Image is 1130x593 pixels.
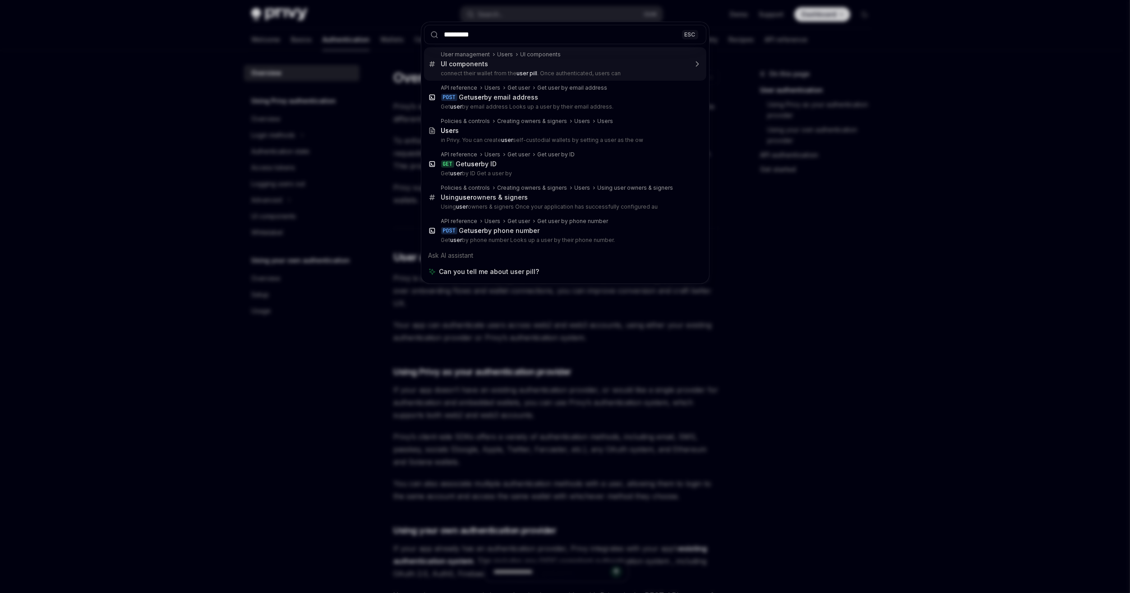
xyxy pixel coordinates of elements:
b: user [457,203,468,210]
div: Get by ID [456,160,497,168]
span: Can you tell me about user pill? [439,267,540,276]
p: Get by email address Looks up a user by their email address. [441,103,687,110]
div: Users [485,218,501,225]
div: UI components [441,60,489,68]
b: user [470,93,484,101]
div: GET [441,160,454,168]
p: Get by ID Get a user by [441,170,687,177]
div: Get user by phone number [538,218,609,225]
div: Users [498,51,513,58]
div: Creating owners & signers [498,184,567,192]
div: s [441,127,459,135]
div: Get by email address [459,93,539,101]
div: API reference [441,151,478,158]
div: Get user [508,151,530,158]
div: Users [575,118,590,125]
div: Get user by email address [538,84,608,91]
div: UI components [521,51,561,58]
div: Using user owners & signers [598,184,673,192]
b: User [441,127,456,134]
div: Get by phone number [459,227,540,235]
div: Policies & controls [441,184,490,192]
div: Users [598,118,613,125]
div: Ask AI assistant [424,247,706,264]
div: Users [485,151,501,158]
p: connect their wallet from the . Once authenticated, users can [441,70,687,77]
b: user [451,170,462,177]
div: User management [441,51,490,58]
div: API reference [441,84,478,91]
div: Get user by ID [538,151,575,158]
div: Using owners & signers [441,193,528,201]
b: user [451,103,462,110]
p: in Privy. You can create self-custodial wallets by setting a user as the ow [441,137,687,144]
div: POST [441,227,457,234]
b: user [459,193,473,201]
b: user [502,137,513,143]
b: user [470,227,484,234]
div: Users [575,184,590,192]
b: user [467,160,481,168]
div: API reference [441,218,478,225]
div: Policies & controls [441,118,490,125]
p: Get by phone number Looks up a user by their phone number. [441,237,687,244]
div: Users [485,84,501,91]
b: user [451,237,462,243]
div: Get user [508,84,530,91]
p: Using owners & signers Once your application has successfully configured au [441,203,687,210]
div: POST [441,94,457,101]
div: ESC [682,30,698,39]
div: Creating owners & signers [498,118,567,125]
div: Get user [508,218,530,225]
b: user pill [517,70,538,77]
